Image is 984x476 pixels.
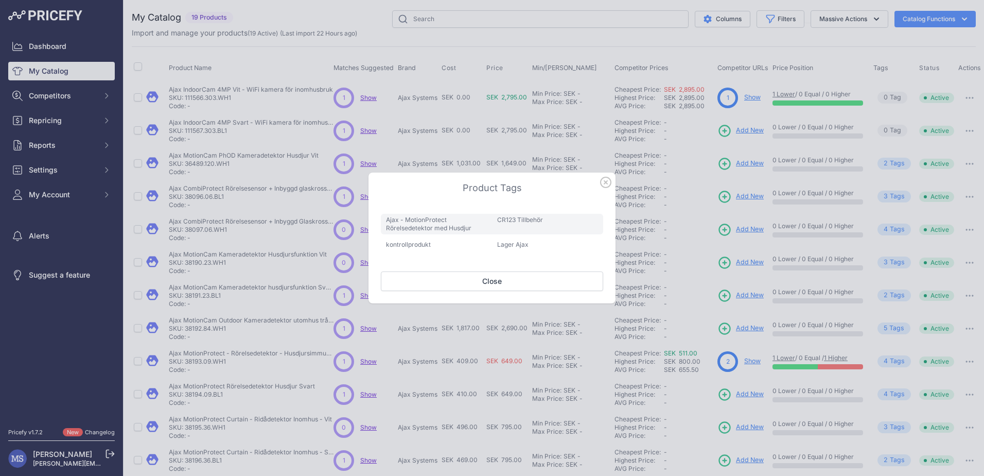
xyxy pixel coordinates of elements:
button: Close [381,271,603,291]
span: Lager Ajax [492,239,603,251]
h3: Product Tags [381,181,603,195]
span: Ajax - MotionProtect Rörelsedetektor med Husdjur [381,214,492,234]
span: CR123 Tillbehör [492,214,603,234]
span: kontrollprodukt [381,239,492,251]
